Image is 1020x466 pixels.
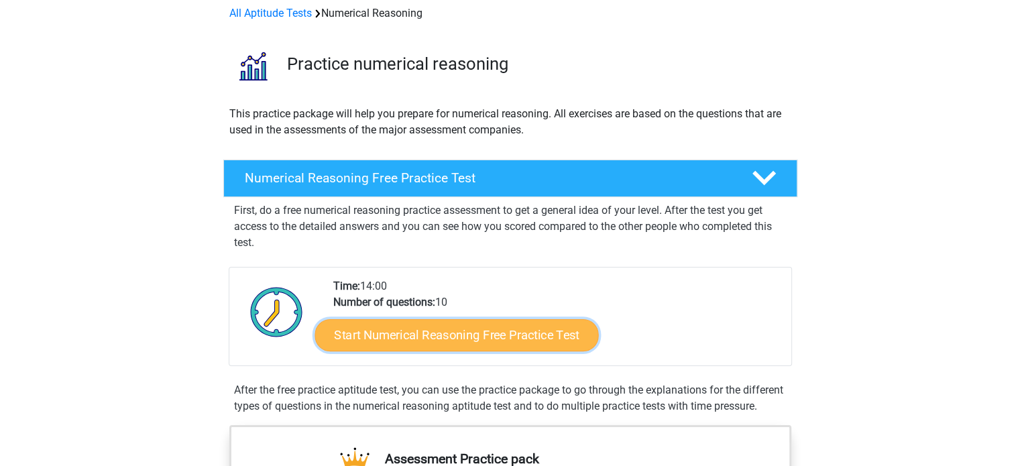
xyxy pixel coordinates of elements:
[229,382,792,414] div: After the free practice aptitude test, you can use the practice package to go through the explana...
[243,278,310,345] img: Clock
[315,318,598,351] a: Start Numerical Reasoning Free Practice Test
[224,5,797,21] div: Numerical Reasoning
[323,278,791,365] div: 14:00 10
[218,160,803,197] a: Numerical Reasoning Free Practice Test
[333,280,360,292] b: Time:
[287,54,787,74] h3: Practice numerical reasoning
[245,170,730,186] h4: Numerical Reasoning Free Practice Test
[229,106,791,138] p: This practice package will help you prepare for numerical reasoning. All exercises are based on t...
[229,7,312,19] a: All Aptitude Tests
[234,202,787,251] p: First, do a free numerical reasoning practice assessment to get a general idea of your level. Aft...
[333,296,435,308] b: Number of questions:
[224,38,281,95] img: numerical reasoning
